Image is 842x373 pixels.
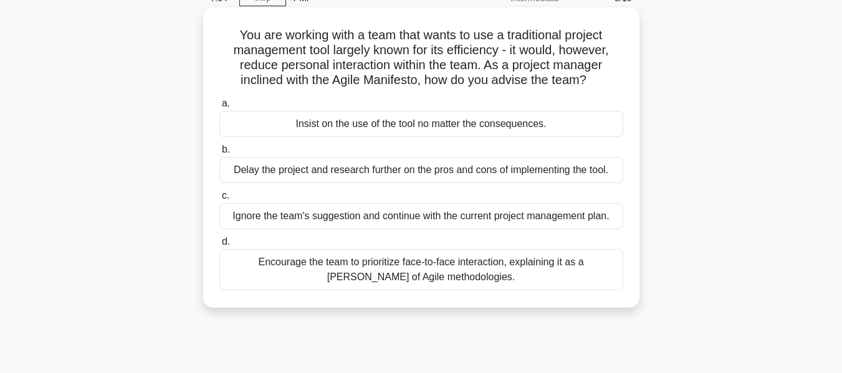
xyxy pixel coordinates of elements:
[219,157,623,183] div: Delay the project and research further on the pros and cons of implementing the tool.
[222,144,230,154] span: b.
[218,27,624,88] h5: You are working with a team that wants to use a traditional project management tool largely known...
[219,249,623,290] div: Encourage the team to prioritize face-to-face interaction, explaining it as a [PERSON_NAME] of Ag...
[219,203,623,229] div: Ignore the team's suggestion and continue with the current project management plan.
[222,98,230,108] span: a.
[222,236,230,247] span: d.
[222,190,229,201] span: c.
[219,111,623,137] div: Insist on the use of the tool no matter the consequences.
